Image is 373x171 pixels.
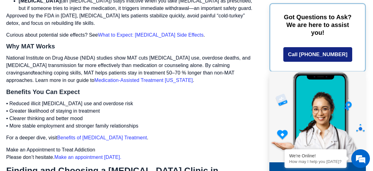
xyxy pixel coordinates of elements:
[6,54,255,84] p: National Institute on Drug Abuse (NIDA) studies show MAT cuts [MEDICAL_DATA] use, overdose deaths...
[6,89,255,95] h3: Benefits You Can Expect
[94,78,193,83] a: Medication-Assisted Treatment [US_STATE]
[102,3,117,18] div: Minimize live chat window
[6,43,255,49] h3: Why MAT Works
[288,52,348,57] span: Call [PHONE_NUMBER]
[7,32,16,41] div: Navigation go back
[98,32,204,38] a: What to Expect: [MEDICAL_DATA] Side Effects
[6,146,255,161] p: Make an Appointment to Treat Addiction Please don’t hesitate.
[6,100,255,130] p: • Reduced illicit [MEDICAL_DATA] use and overdose risk • Greater likelihood of staying in treatme...
[269,71,366,162] img: Online Suboxone Treatment - Opioid Addiction Treatment using phone
[289,159,342,164] p: How may I help you today?
[25,70,33,75] em: and
[6,12,255,27] p: Approved by the FDA in [DATE], [MEDICAL_DATA] lets patients stabilize quickly, avoid painful “col...
[283,47,352,62] a: Call [PHONE_NUMBER]
[6,31,255,39] p: Curious about potential side effects? See .
[36,48,86,110] span: We're online!
[57,135,147,140] a: Benefits of [MEDICAL_DATA] Treatment
[280,13,356,37] p: Got Questions to Ask? We are here to assist you!
[54,155,121,160] a: Make an appointment [DATE].
[289,153,342,158] div: We're Online!
[3,109,118,131] textarea: Type your message and hit 'Enter'
[6,134,255,142] p: For a deeper dive, visit .
[42,33,114,41] div: Chat with us now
